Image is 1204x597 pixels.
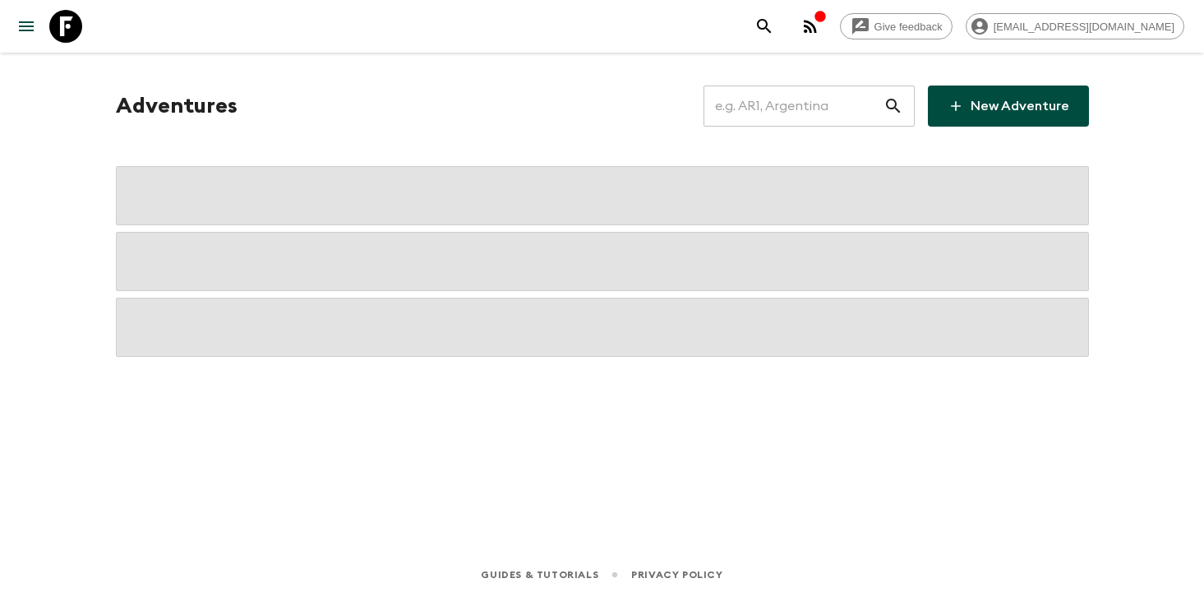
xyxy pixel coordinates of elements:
[865,21,952,33] span: Give feedback
[928,86,1089,127] a: New Adventure
[116,90,238,123] h1: Adventures
[703,83,883,129] input: e.g. AR1, Argentina
[10,10,43,43] button: menu
[840,13,953,39] a: Give feedback
[748,10,781,43] button: search adventures
[481,566,598,584] a: Guides & Tutorials
[985,21,1183,33] span: [EMAIL_ADDRESS][DOMAIN_NAME]
[966,13,1184,39] div: [EMAIL_ADDRESS][DOMAIN_NAME]
[631,566,722,584] a: Privacy Policy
